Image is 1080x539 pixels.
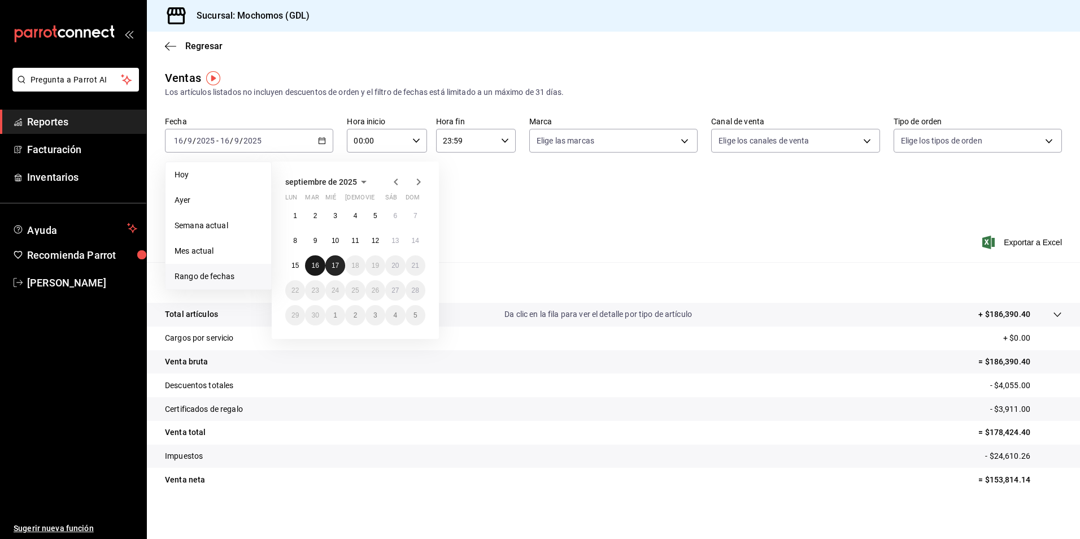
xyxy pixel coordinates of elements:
abbr: 27 de septiembre de 2025 [391,286,399,294]
abbr: 13 de septiembre de 2025 [391,237,399,245]
abbr: 10 de septiembre de 2025 [332,237,339,245]
abbr: 9 de septiembre de 2025 [313,237,317,245]
h3: Sucursal: Mochomos (GDL) [188,9,310,23]
p: Venta bruta [165,356,208,368]
label: Canal de venta [711,118,879,125]
button: 5 de septiembre de 2025 [365,206,385,226]
button: 16 de septiembre de 2025 [305,255,325,276]
p: Total artículos [165,308,218,320]
abbr: 3 de septiembre de 2025 [333,212,337,220]
p: Impuestos [165,450,203,462]
span: Elige los canales de venta [718,135,809,146]
button: 3 de octubre de 2025 [365,305,385,325]
label: Hora inicio [347,118,426,125]
abbr: 7 de septiembre de 2025 [413,212,417,220]
button: 26 de septiembre de 2025 [365,280,385,301]
button: 6 de septiembre de 2025 [385,206,405,226]
button: 2 de septiembre de 2025 [305,206,325,226]
p: + $186,390.40 [978,308,1030,320]
span: Inventarios [27,169,137,185]
img: Tooltip marker [206,71,220,85]
button: 15 de septiembre de 2025 [285,255,305,276]
div: Los artículos listados no incluyen descuentos de orden y el filtro de fechas está limitado a un m... [165,86,1062,98]
input: -- [234,136,239,145]
p: - $3,911.00 [990,403,1062,415]
button: 24 de septiembre de 2025 [325,280,345,301]
p: Venta total [165,427,206,438]
abbr: 22 de septiembre de 2025 [291,286,299,294]
button: 4 de octubre de 2025 [385,305,405,325]
p: Descuentos totales [165,380,233,392]
input: ---- [196,136,215,145]
button: 18 de septiembre de 2025 [345,255,365,276]
p: Da clic en la fila para ver el detalle por tipo de artículo [504,308,692,320]
span: Regresar [185,41,223,51]
span: Facturación [27,142,137,157]
button: 28 de septiembre de 2025 [406,280,425,301]
button: Regresar [165,41,223,51]
button: 17 de septiembre de 2025 [325,255,345,276]
abbr: miércoles [325,194,336,206]
p: - $24,610.26 [985,450,1062,462]
input: ---- [243,136,262,145]
span: Recomienda Parrot [27,247,137,263]
button: 30 de septiembre de 2025 [305,305,325,325]
label: Marca [529,118,698,125]
label: Fecha [165,118,333,125]
button: 1 de octubre de 2025 [325,305,345,325]
button: open_drawer_menu [124,29,133,38]
p: Certificados de regalo [165,403,243,415]
button: Pregunta a Parrot AI [12,68,139,92]
button: 20 de septiembre de 2025 [385,255,405,276]
abbr: martes [305,194,319,206]
abbr: 3 de octubre de 2025 [373,311,377,319]
abbr: 4 de octubre de 2025 [393,311,397,319]
abbr: 20 de septiembre de 2025 [391,262,399,269]
span: Reportes [27,114,137,129]
abbr: 14 de septiembre de 2025 [412,237,419,245]
button: 25 de septiembre de 2025 [345,280,365,301]
button: 5 de octubre de 2025 [406,305,425,325]
abbr: 28 de septiembre de 2025 [412,286,419,294]
button: septiembre de 2025 [285,175,371,189]
button: 7 de septiembre de 2025 [406,206,425,226]
abbr: domingo [406,194,420,206]
button: 12 de septiembre de 2025 [365,231,385,251]
label: Hora fin [436,118,516,125]
span: Ayer [175,194,262,206]
label: Tipo de orden [894,118,1062,125]
span: - [216,136,219,145]
abbr: 21 de septiembre de 2025 [412,262,419,269]
p: Resumen [165,276,1062,289]
div: Ventas [165,69,201,86]
abbr: sábado [385,194,397,206]
abbr: 23 de septiembre de 2025 [311,286,319,294]
span: Sugerir nueva función [14,523,137,534]
abbr: 2 de septiembre de 2025 [313,212,317,220]
abbr: 29 de septiembre de 2025 [291,311,299,319]
span: Pregunta a Parrot AI [31,74,121,86]
button: 29 de septiembre de 2025 [285,305,305,325]
button: 22 de septiembre de 2025 [285,280,305,301]
button: 23 de septiembre de 2025 [305,280,325,301]
abbr: 6 de septiembre de 2025 [393,212,397,220]
p: - $4,055.00 [990,380,1062,392]
abbr: 8 de septiembre de 2025 [293,237,297,245]
span: Elige las marcas [537,135,594,146]
p: = $186,390.40 [978,356,1062,368]
span: Elige los tipos de orden [901,135,982,146]
abbr: 5 de septiembre de 2025 [373,212,377,220]
span: Semana actual [175,220,262,232]
button: Exportar a Excel [985,236,1062,249]
p: Venta neta [165,474,205,486]
span: / [239,136,243,145]
p: + $0.00 [1003,332,1062,344]
span: [PERSON_NAME] [27,275,137,290]
abbr: 12 de septiembre de 2025 [372,237,379,245]
abbr: 26 de septiembre de 2025 [372,286,379,294]
a: Pregunta a Parrot AI [8,82,139,94]
abbr: viernes [365,194,374,206]
span: Hoy [175,169,262,181]
abbr: 24 de septiembre de 2025 [332,286,339,294]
